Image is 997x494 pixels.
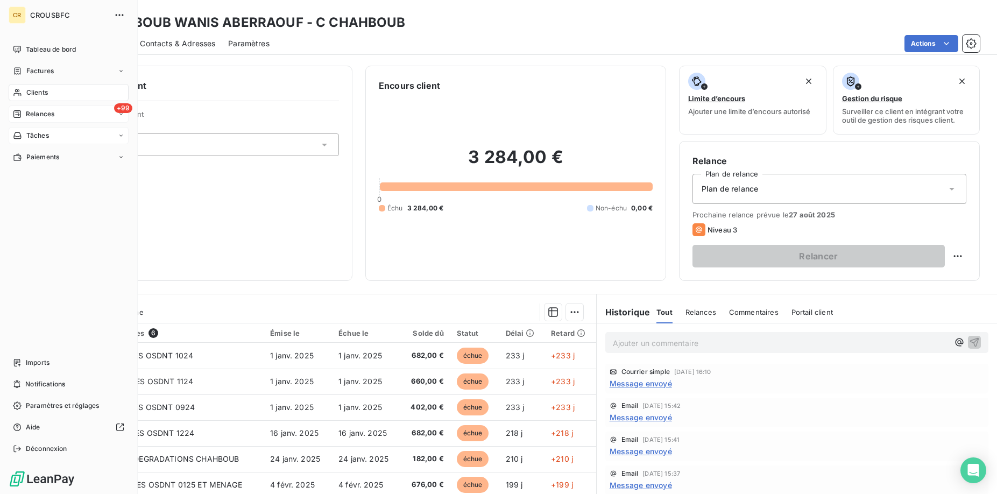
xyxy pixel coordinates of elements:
[338,351,382,360] span: 1 janv. 2025
[551,403,575,412] span: +233 j
[387,203,403,213] span: Échu
[77,328,257,338] div: Pièces comptables
[656,308,673,316] span: Tout
[457,399,489,415] span: échue
[149,328,158,338] span: 6
[674,369,711,375] span: [DATE] 16:10
[833,66,980,135] button: Gestion du risqueSurveiller ce client en intégrant votre outil de gestion des risques client.
[407,203,444,213] span: 3 284,00 €
[26,66,54,76] span: Factures
[621,403,639,409] span: Email
[506,403,525,412] span: 233 j
[610,446,672,457] span: Message envoyé
[551,329,590,337] div: Retard
[904,35,958,52] button: Actions
[114,103,132,113] span: +99
[610,378,672,389] span: Message envoyé
[642,436,680,443] span: [DATE] 15:41
[379,146,653,179] h2: 3 284,00 €
[688,107,810,116] span: Ajouter une limite d’encours autorisé
[338,403,382,412] span: 1 janv. 2025
[9,105,129,123] a: +99Relances
[25,379,65,389] span: Notifications
[506,454,523,463] span: 210 j
[407,479,444,490] span: 676,00 €
[26,358,50,368] span: Imports
[270,351,314,360] span: 1 janv. 2025
[9,397,129,414] a: Paramètres et réglages
[407,454,444,464] span: 182,00 €
[610,479,672,491] span: Message envoyé
[729,308,779,316] span: Commentaires
[338,377,382,386] span: 1 janv. 2025
[228,38,270,49] span: Paramètres
[457,348,489,364] span: échue
[551,377,575,386] span: +233 j
[270,377,314,386] span: 1 janv. 2025
[30,11,108,19] span: CROUSBFC
[506,351,525,360] span: 233 j
[551,454,573,463] span: +210 j
[26,152,59,162] span: Paiements
[457,425,489,441] span: échue
[26,444,67,454] span: Déconnexion
[679,66,826,135] button: Limite d’encoursAjouter une limite d’encours autorisé
[621,470,639,477] span: Email
[407,428,444,439] span: 682,00 €
[65,79,339,92] h6: Informations client
[338,428,387,437] span: 16 janv. 2025
[960,457,986,483] div: Open Intercom Messenger
[270,480,315,489] span: 4 févr. 2025
[506,428,523,437] span: 218 j
[457,451,489,467] span: échue
[692,245,945,267] button: Relancer
[9,354,129,371] a: Imports
[77,480,242,489] span: 0225 INDEMNITES OSDNT 0125 ET MENAGE
[26,422,40,432] span: Aide
[9,419,129,436] a: Aide
[26,131,49,140] span: Tâches
[692,210,966,219] span: Prochaine relance prévue le
[9,149,129,166] a: Paiements
[87,110,339,125] span: Propriétés Client
[407,402,444,413] span: 402,00 €
[506,480,523,489] span: 199 j
[506,329,538,337] div: Délai
[270,454,320,463] span: 24 janv. 2025
[9,127,129,144] a: Tâches
[457,477,489,493] span: échue
[551,428,573,437] span: +218 j
[407,350,444,361] span: 682,00 €
[702,184,758,194] span: Plan de relance
[597,306,650,319] h6: Historique
[610,412,672,423] span: Message envoyé
[642,403,681,409] span: [DATE] 15:42
[688,94,745,103] span: Limite d’encours
[631,203,653,213] span: 0,00 €
[621,436,639,443] span: Email
[596,203,627,213] span: Non-échu
[685,308,716,316] span: Relances
[77,454,239,463] span: 0125 FACTURE DEGRADATIONS CHAHBOUB
[26,88,48,97] span: Clients
[9,84,129,101] a: Clients
[9,41,129,58] a: Tableau de bord
[842,107,971,124] span: Surveiller ce client en intégrant votre outil de gestion des risques client.
[708,225,737,234] span: Niveau 3
[338,329,394,337] div: Échue le
[338,480,383,489] span: 4 févr. 2025
[270,329,326,337] div: Émise le
[791,308,833,316] span: Portail client
[377,195,381,203] span: 0
[407,376,444,387] span: 660,00 €
[842,94,902,103] span: Gestion du risque
[789,210,835,219] span: 27 août 2025
[551,480,573,489] span: +199 j
[457,373,489,390] span: échue
[338,454,388,463] span: 24 janv. 2025
[642,470,680,477] span: [DATE] 15:37
[551,351,575,360] span: +233 j
[407,329,444,337] div: Solde dû
[26,109,54,119] span: Relances
[621,369,670,375] span: Courrier simple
